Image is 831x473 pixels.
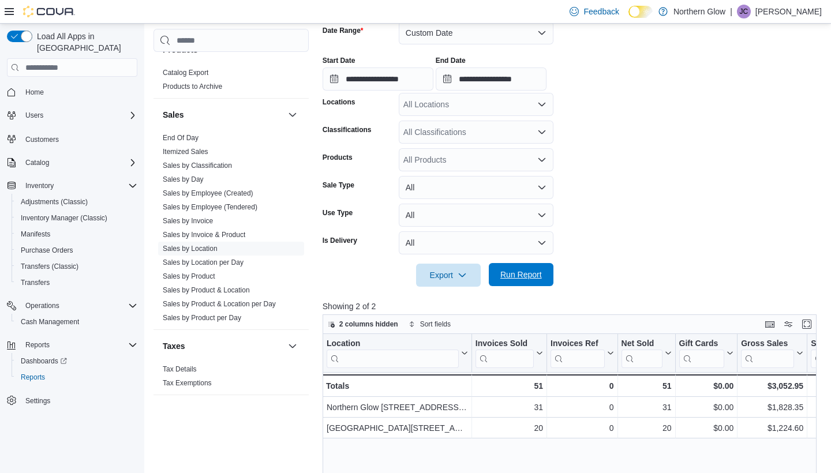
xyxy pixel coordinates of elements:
[25,88,44,97] span: Home
[476,400,543,414] div: 31
[163,134,199,142] a: End Of Day
[16,315,84,329] a: Cash Management
[327,421,468,435] div: [GEOGRAPHIC_DATA][STREET_ADDRESS]
[16,227,137,241] span: Manifests
[163,379,212,387] a: Tax Exemptions
[323,26,364,35] label: Date Range
[21,213,107,223] span: Inventory Manager (Classic)
[16,260,83,273] a: Transfers (Classic)
[12,314,142,330] button: Cash Management
[423,264,474,287] span: Export
[679,339,724,350] div: Gift Cards
[163,245,218,253] a: Sales by Location
[23,6,75,17] img: Cova
[21,338,137,352] span: Reports
[21,85,48,99] a: Home
[500,269,542,280] span: Run Report
[2,155,142,171] button: Catalog
[163,314,241,322] a: Sales by Product per Day
[286,339,300,353] button: Taxes
[163,109,184,121] h3: Sales
[399,231,553,254] button: All
[537,155,546,164] button: Open list of options
[436,67,546,91] input: Press the down key to open a popover containing a calendar.
[16,243,78,257] a: Purchase Orders
[16,370,137,384] span: Reports
[163,340,283,352] button: Taxes
[323,153,353,162] label: Products
[163,231,245,239] a: Sales by Invoice & Product
[741,421,803,435] div: $1,224.60
[741,339,803,368] button: Gross Sales
[551,421,613,435] div: 0
[327,339,468,368] button: Location
[551,339,604,368] div: Invoices Ref
[163,148,208,156] a: Itemized Sales
[21,133,63,147] a: Customers
[476,339,543,368] button: Invoices Sold
[16,195,92,209] a: Adjustments (Classic)
[25,301,59,310] span: Operations
[12,242,142,258] button: Purchase Orders
[416,264,481,287] button: Export
[399,204,553,227] button: All
[12,275,142,291] button: Transfers
[476,379,543,393] div: 51
[21,393,137,408] span: Settings
[21,108,48,122] button: Users
[323,236,357,245] label: Is Delivery
[621,339,662,368] div: Net Sold
[399,21,553,44] button: Custom Date
[32,31,137,54] span: Load All Apps in [GEOGRAPHIC_DATA]
[12,226,142,242] button: Manifests
[163,189,253,197] a: Sales by Employee (Created)
[404,317,455,331] button: Sort fields
[420,320,451,329] span: Sort fields
[323,208,353,217] label: Use Type
[25,111,43,120] span: Users
[16,354,72,368] a: Dashboards
[730,5,732,18] p: |
[12,353,142,369] a: Dashboards
[628,6,653,18] input: Dark Mode
[16,260,137,273] span: Transfers (Classic)
[621,339,671,368] button: Net Sold
[489,263,553,286] button: Run Report
[7,79,137,439] nav: Complex example
[21,230,50,239] span: Manifests
[163,69,208,77] a: Catalog Export
[25,181,54,190] span: Inventory
[21,262,78,271] span: Transfers (Classic)
[476,339,534,368] div: Invoices Sold
[25,158,49,167] span: Catalog
[16,195,137,209] span: Adjustments (Classic)
[25,340,50,350] span: Reports
[163,175,204,183] a: Sales by Day
[163,365,197,373] a: Tax Details
[323,181,354,190] label: Sale Type
[21,156,137,170] span: Catalog
[21,179,58,193] button: Inventory
[21,317,79,326] span: Cash Management
[16,276,137,290] span: Transfers
[2,392,142,409] button: Settings
[323,317,403,331] button: 2 columns hidden
[476,421,543,435] div: 20
[537,100,546,109] button: Open list of options
[163,82,222,91] a: Products to Archive
[21,132,137,146] span: Customers
[2,298,142,314] button: Operations
[551,400,613,414] div: 0
[323,125,372,134] label: Classifications
[21,85,137,99] span: Home
[679,379,733,393] div: $0.00
[16,315,137,329] span: Cash Management
[2,130,142,147] button: Customers
[21,278,50,287] span: Transfers
[621,421,671,435] div: 20
[2,84,142,100] button: Home
[16,227,55,241] a: Manifests
[679,400,733,414] div: $0.00
[21,394,55,408] a: Settings
[21,197,88,207] span: Adjustments (Classic)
